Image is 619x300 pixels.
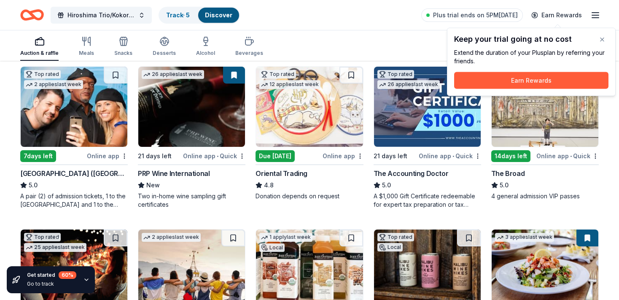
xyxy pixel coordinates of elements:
[374,168,449,178] div: The Accounting Doctor
[138,67,245,147] img: Image for PRP Wine International
[491,168,525,178] div: The Broad
[24,243,86,252] div: 25 applies last week
[142,233,201,242] div: 2 applies last week
[377,243,403,251] div: Local
[24,80,83,89] div: 2 applies last week
[421,8,523,22] a: Plus trial ends on 5PM[DATE]
[500,180,509,190] span: 5.0
[20,50,59,57] div: Auction & raffle
[374,66,481,209] a: Image for The Accounting DoctorTop rated26 applieslast week21 days leftOnline app•QuickThe Accoun...
[159,7,240,24] button: Track· 5Discover
[114,50,132,57] div: Snacks
[259,233,312,242] div: 1 apply last week
[374,192,481,209] div: A $1,000 Gift Certificate redeemable for expert tax preparation or tax resolution services—recipi...
[259,70,296,78] div: Top rated
[24,70,61,78] div: Top rated
[259,80,320,89] div: 12 applies last week
[256,150,295,162] div: Due [DATE]
[21,67,127,147] img: Image for Hollywood Wax Museum (Hollywood)
[114,33,132,61] button: Snacks
[51,7,152,24] button: Hiroshima Trio/Kokoro Dance
[138,66,245,209] a: Image for PRP Wine International26 applieslast week21 days leftOnline app•QuickPRP Wine Internati...
[87,151,128,161] div: Online app
[20,168,128,178] div: [GEOGRAPHIC_DATA] ([GEOGRAPHIC_DATA])
[205,11,232,19] a: Discover
[374,67,481,147] img: Image for The Accounting Doctor
[377,70,414,78] div: Top rated
[495,233,554,242] div: 3 applies last week
[217,153,218,159] span: •
[235,33,263,61] button: Beverages
[256,192,363,200] div: Donation depends on request
[256,66,363,200] a: Image for Oriental TradingTop rated12 applieslast weekDue [DATE]Online appOriental Trading4.8Dona...
[29,180,38,190] span: 5.0
[491,192,599,200] div: 4 general admission VIP passes
[20,150,56,162] div: 7 days left
[235,50,263,57] div: Beverages
[153,33,176,61] button: Desserts
[153,50,176,57] div: Desserts
[196,50,215,57] div: Alcohol
[433,10,518,20] span: Plus trial ends on 5PM[DATE]
[79,50,94,57] div: Meals
[24,233,61,241] div: Top rated
[256,67,363,147] img: Image for Oriental Trading
[59,271,76,279] div: 60 %
[67,10,135,20] span: Hiroshima Trio/Kokoro Dance
[536,151,599,161] div: Online app Quick
[491,66,599,200] a: Image for The BroadTop rated1 applylast week14days leftOnline app•QuickThe Broad5.04 general admi...
[20,66,128,209] a: Image for Hollywood Wax Museum (Hollywood)Top rated2 applieslast week7days leftOnline app[GEOGRAP...
[492,67,598,147] img: Image for The Broad
[142,70,204,79] div: 26 applies last week
[196,33,215,61] button: Alcohol
[138,168,210,178] div: PRP Wine International
[323,151,363,161] div: Online app
[27,271,76,279] div: Get started
[256,168,307,178] div: Oriental Trading
[166,11,190,19] a: Track· 5
[27,281,76,287] div: Go to track
[526,8,587,23] a: Earn Rewards
[452,153,454,159] span: •
[454,35,608,43] div: Keep your trial going at no cost
[382,180,391,190] span: 5.0
[264,180,274,190] span: 4.8
[454,49,608,65] div: Extend the duration of your Plus plan by referring your friends.
[419,151,481,161] div: Online app Quick
[138,192,245,209] div: Two in-home wine sampling gift certificates
[374,151,407,161] div: 21 days left
[20,192,128,209] div: A pair (2) of admission tickets, 1 to the [GEOGRAPHIC_DATA] and 1 to the [GEOGRAPHIC_DATA]
[183,151,245,161] div: Online app Quick
[454,72,608,89] button: Earn Rewards
[491,150,530,162] div: 14 days left
[570,153,572,159] span: •
[20,5,44,25] a: Home
[79,33,94,61] button: Meals
[146,180,160,190] span: New
[20,33,59,61] button: Auction & raffle
[377,233,414,241] div: Top rated
[259,243,285,252] div: Local
[377,80,440,89] div: 26 applies last week
[138,151,172,161] div: 21 days left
